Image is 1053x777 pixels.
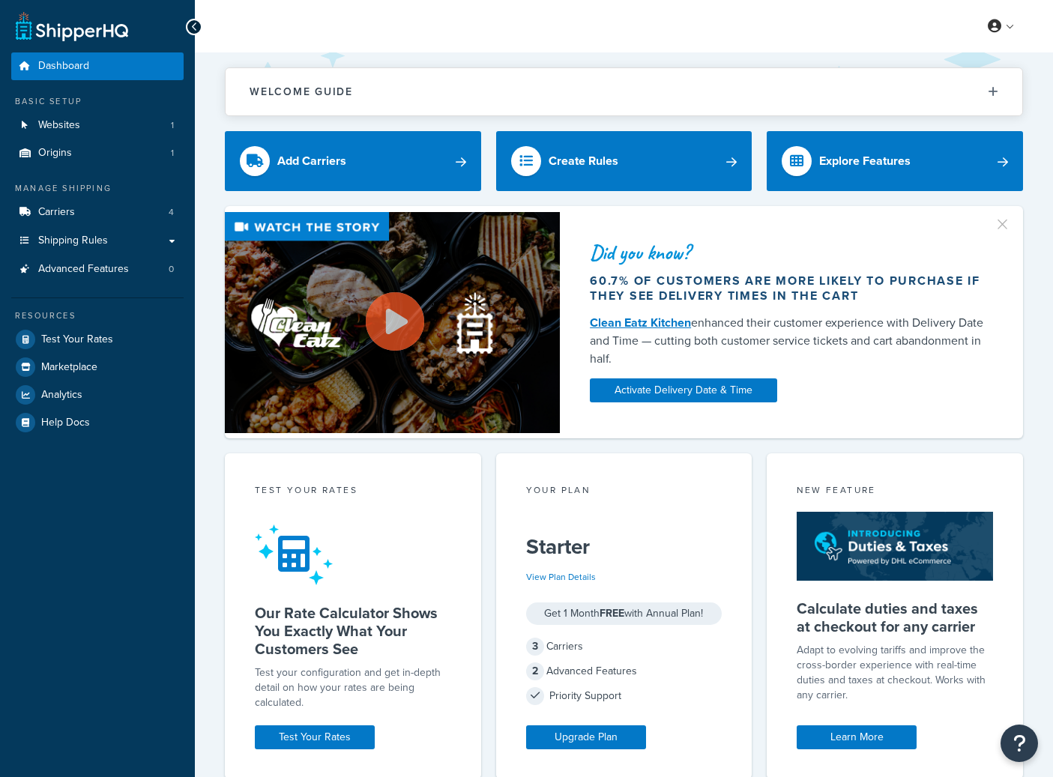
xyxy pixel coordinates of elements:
[11,381,184,408] a: Analytics
[797,483,993,501] div: New Feature
[225,131,481,191] a: Add Carriers
[38,119,80,132] span: Websites
[11,354,184,381] a: Marketplace
[526,602,722,625] div: Get 1 Month with Annual Plan!
[590,314,691,331] a: Clean Eatz Kitchen
[169,263,174,276] span: 0
[526,636,722,657] div: Carriers
[11,409,184,436] a: Help Docs
[819,151,911,172] div: Explore Features
[255,604,451,658] h5: Our Rate Calculator Shows You Exactly What Your Customers See
[526,638,544,656] span: 3
[797,643,993,703] p: Adapt to evolving tariffs and improve the cross-border experience with real-time duties and taxes...
[41,417,90,429] span: Help Docs
[255,725,375,749] a: Test Your Rates
[38,235,108,247] span: Shipping Rules
[526,725,646,749] a: Upgrade Plan
[38,263,129,276] span: Advanced Features
[225,212,560,433] img: Video thumbnail
[11,309,184,322] div: Resources
[11,112,184,139] li: Websites
[526,483,722,501] div: Your Plan
[11,52,184,80] a: Dashboard
[38,206,75,219] span: Carriers
[11,112,184,139] a: Websites1
[11,256,184,283] li: Advanced Features
[496,131,752,191] a: Create Rules
[171,147,174,160] span: 1
[38,147,72,160] span: Origins
[255,483,451,501] div: Test your rates
[11,139,184,167] a: Origins1
[526,535,722,559] h5: Starter
[250,86,353,97] h2: Welcome Guide
[11,182,184,195] div: Manage Shipping
[226,68,1022,115] button: Welcome Guide
[526,570,596,584] a: View Plan Details
[38,60,89,73] span: Dashboard
[277,151,346,172] div: Add Carriers
[169,206,174,219] span: 4
[41,389,82,402] span: Analytics
[526,661,722,682] div: Advanced Features
[11,256,184,283] a: Advanced Features0
[590,242,987,263] div: Did you know?
[41,333,113,346] span: Test Your Rates
[11,227,184,255] a: Shipping Rules
[526,686,722,707] div: Priority Support
[255,665,451,710] div: Test your configuration and get in-depth detail on how your rates are being calculated.
[1001,725,1038,762] button: Open Resource Center
[11,326,184,353] a: Test Your Rates
[41,361,97,374] span: Marketplace
[797,725,917,749] a: Learn More
[526,662,544,680] span: 2
[171,119,174,132] span: 1
[11,139,184,167] li: Origins
[590,378,777,402] a: Activate Delivery Date & Time
[11,199,184,226] li: Carriers
[590,273,987,303] div: 60.7% of customers are more likely to purchase if they see delivery times in the cart
[11,95,184,108] div: Basic Setup
[767,131,1023,191] a: Explore Features
[590,314,987,368] div: enhanced their customer experience with Delivery Date and Time — cutting both customer service ti...
[600,605,624,621] strong: FREE
[11,199,184,226] a: Carriers4
[797,599,993,635] h5: Calculate duties and taxes at checkout for any carrier
[549,151,618,172] div: Create Rules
